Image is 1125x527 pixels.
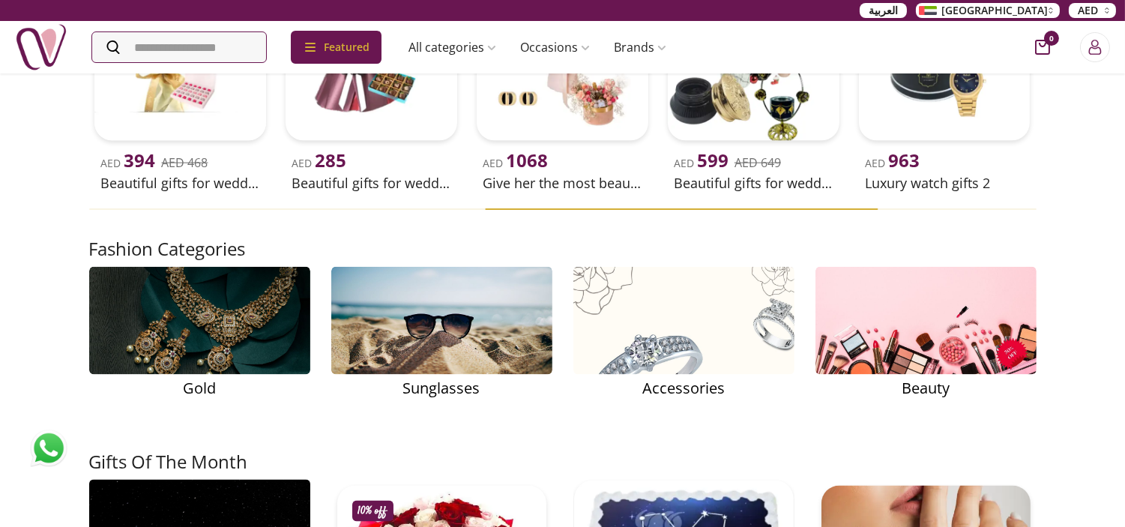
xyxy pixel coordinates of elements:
span: العربية [869,3,898,18]
img: Gold [89,267,310,375]
span: Accessories [642,378,725,399]
h2: Gifts Of The Month [89,450,248,474]
input: Search [92,32,266,62]
img: whatsapp [30,430,67,467]
div: Featured [291,31,381,64]
span: [GEOGRAPHIC_DATA] [941,3,1048,18]
span: 394 [124,148,155,172]
h2: Give her the most beautiful gift that will stay with her forever 53 [483,172,642,193]
span: 1068 [506,148,548,172]
h2: Luxury watch gifts 2 [865,172,1025,193]
a: Brands [602,32,678,62]
del: AED 468 [161,154,208,171]
span: off [375,504,387,519]
span: AED [865,156,920,170]
a: SunglassesSunglasses [331,267,552,402]
button: [GEOGRAPHIC_DATA] [916,3,1060,18]
a: AccessoriesAccessories [573,267,794,402]
span: AED [674,156,729,170]
span: Beauty [902,378,950,399]
img: Sunglasses [331,267,552,375]
span: Gold [183,378,216,399]
del: AED 649 [735,154,781,171]
span: Sunglasses [403,378,480,399]
button: Login [1080,32,1110,62]
img: Nigwa-uae-gifts [15,21,67,73]
img: Accessories [573,267,794,375]
h2: Beautiful gifts for weddings 63 [100,172,260,193]
span: 963 [888,148,920,172]
a: BeautyBeauty [815,267,1037,402]
a: GoldGold [89,267,310,402]
p: 10% [358,504,387,519]
h2: Beautiful gifts for weddings 28 [674,172,833,193]
span: AED [1078,3,1098,18]
span: AED [100,156,155,170]
a: Occasions [508,32,602,62]
img: Arabic_dztd3n.png [919,6,937,15]
span: 0 [1044,31,1059,46]
a: All categories [396,32,508,62]
h2: Beautiful gifts for weddings 66 [292,172,451,193]
span: AED [292,156,346,170]
span: 285 [315,148,346,172]
h2: Fashion Categories [89,237,246,261]
button: cart-button [1035,40,1050,55]
button: AED [1069,3,1116,18]
img: Beauty [815,267,1037,375]
span: 599 [697,148,729,172]
span: AED [483,156,548,170]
